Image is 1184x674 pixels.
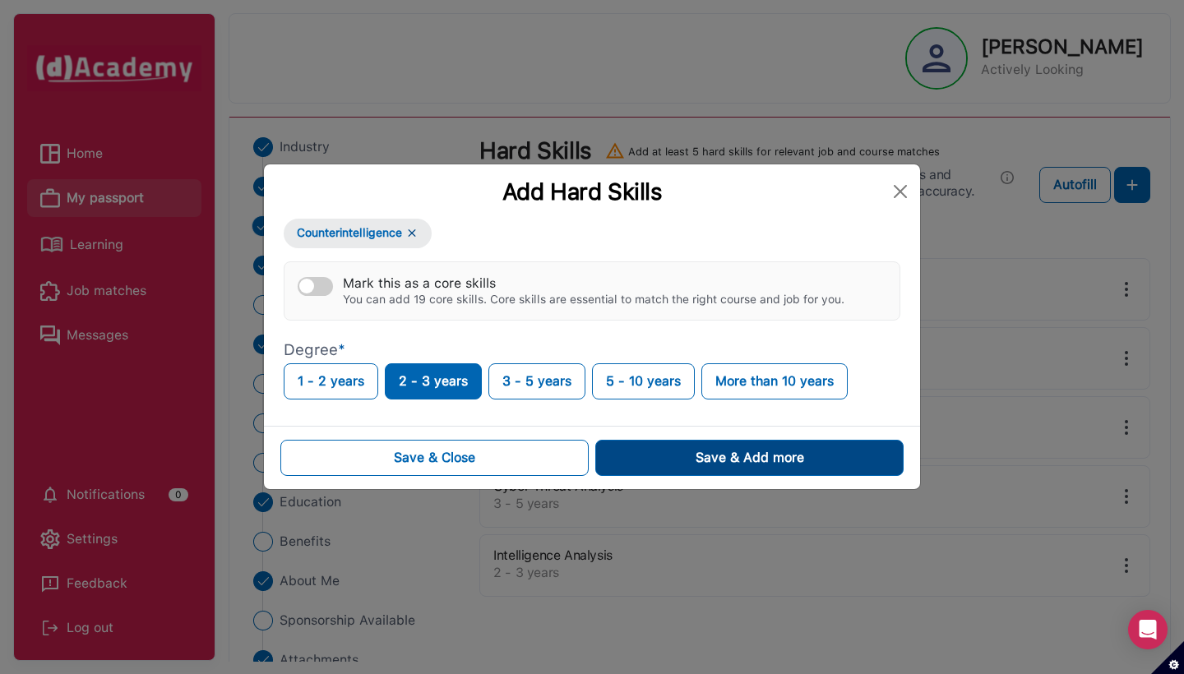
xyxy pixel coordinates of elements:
[595,440,904,476] button: Save & Add more
[394,448,475,468] div: Save & Close
[284,340,900,360] p: Degree
[1128,610,1168,649] div: Open Intercom Messenger
[696,448,804,468] div: Save & Add more
[297,224,402,242] span: Counterintelligence
[277,178,887,205] div: Add Hard Skills
[405,226,419,240] img: x
[298,277,333,296] button: Mark this as a core skillsYou can add 19 core skills. Core skills are essential to match the righ...
[701,363,848,399] button: More than 10 years
[887,178,913,205] button: Close
[284,363,378,399] button: 1 - 2 years
[284,219,432,248] button: Counterintelligence
[385,363,482,399] button: 2 - 3 years
[343,293,844,307] div: You can add 19 core skills. Core skills are essential to match the right course and job for you.
[343,275,844,291] div: Mark this as a core skills
[488,363,585,399] button: 3 - 5 years
[1151,641,1184,674] button: Set cookie preferences
[592,363,695,399] button: 5 - 10 years
[280,440,589,476] button: Save & Close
